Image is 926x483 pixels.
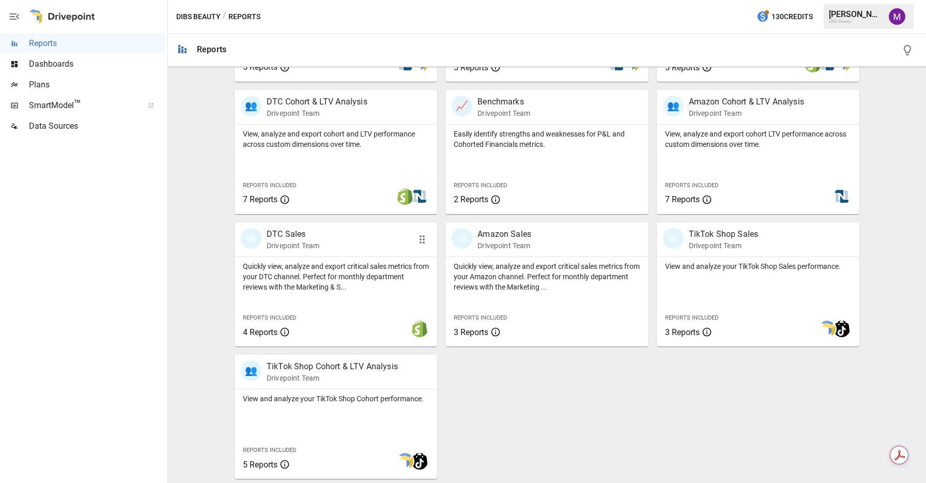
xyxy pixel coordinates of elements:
[829,9,883,19] div: [PERSON_NAME]
[267,373,398,383] p: Drivepoint Team
[29,99,136,112] span: SmartModel
[74,98,81,111] span: ™
[454,194,488,204] span: 2 Reports
[243,314,296,321] span: Reports Included
[819,321,836,337] img: smart model
[241,96,261,116] div: 👥
[477,108,530,118] p: Drivepoint Team
[241,360,261,381] div: 👥
[243,194,277,204] span: 7 Reports
[267,96,367,108] p: DTC Cohort & LTV Analysis
[411,321,428,337] img: shopify
[665,182,718,189] span: Reports Included
[665,63,700,72] span: 5 Reports
[454,261,640,292] p: Quickly view, analyze and export critical sales metrics from your Amazon channel. Perfect for mon...
[197,44,226,54] div: Reports
[663,228,684,249] div: 🛍
[243,394,429,404] p: View and analyze your TikTok Shop Cohort performance.
[829,19,883,24] div: DIBS Beauty
[689,96,804,108] p: Amazon Cohort & LTV Analysis
[834,321,850,337] img: tiktok
[771,10,813,23] span: 130 Credits
[411,188,428,205] img: netsuite
[454,63,488,72] span: 5 Reports
[477,240,531,251] p: Drivepoint Team
[243,460,277,470] span: 5 Reports
[452,96,472,116] div: 📈
[665,314,718,321] span: Reports Included
[397,188,413,205] img: shopify
[267,240,319,251] p: Drivepoint Team
[454,314,507,321] span: Reports Included
[176,10,221,23] button: DIBS Beauty
[834,188,850,205] img: netsuite
[454,327,488,337] span: 3 Reports
[477,96,530,108] p: Benchmarks
[243,182,296,189] span: Reports Included
[29,58,165,70] span: Dashboards
[267,360,398,373] p: TikTok Shop Cohort & LTV Analysis
[689,108,804,118] p: Drivepoint Team
[223,10,226,23] div: /
[397,453,413,470] img: smart model
[243,327,277,337] span: 4 Reports
[665,129,851,149] p: View, analyze and export cohort LTV performance across custom dimensions over time.
[243,129,429,149] p: View, analyze and export cohort and LTV performance across custom dimensions over time.
[29,120,165,132] span: Data Sources
[665,261,851,271] p: View and analyze your TikTok Shop Sales performance.
[29,37,165,50] span: Reports
[452,228,472,249] div: 🛍
[889,8,905,25] img: Mindy Luong
[454,182,507,189] span: Reports Included
[454,129,640,149] p: Easily identify strengths and weaknesses for P&L and Cohorted Financials metrics.
[689,240,759,251] p: Drivepoint Team
[477,228,531,240] p: Amazon Sales
[243,62,277,72] span: 5 Reports
[689,228,759,240] p: TikTok Shop Sales
[241,228,261,249] div: 🛍
[267,228,319,240] p: DTC Sales
[29,79,165,91] span: Plans
[267,108,367,118] p: Drivepoint Team
[665,194,700,204] span: 7 Reports
[665,327,700,337] span: 3 Reports
[663,96,684,116] div: 👥
[243,447,296,454] span: Reports Included
[883,2,912,31] button: Mindy Luong
[752,7,817,26] button: 130Credits
[411,453,428,470] img: tiktok
[243,261,429,292] p: Quickly view, analyze and export critical sales metrics from your DTC channel. Perfect for monthl...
